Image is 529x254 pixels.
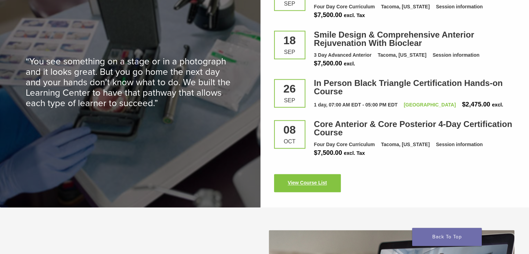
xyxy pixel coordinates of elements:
[314,51,371,59] div: 3 Day Advanced Anterior
[280,1,299,7] div: Sep
[280,98,299,103] div: Sep
[314,3,375,10] div: Four Day Core Curriculum
[404,102,456,108] a: [GEOGRAPHIC_DATA]
[436,3,483,10] div: Session information
[314,78,503,96] a: In Person Black Triangle Certification Hands-on Course
[314,30,474,48] a: Smile Design & Comprehensive Anterior Rejuvenation With Bioclear
[378,51,426,59] div: Tacoma, [US_STATE]
[314,141,375,148] div: Four Day Core Curriculum
[314,149,342,156] span: $7,500.00
[314,60,342,67] span: $7,500.00
[280,83,299,94] div: 26
[344,61,355,66] span: excl.
[412,228,482,246] a: Back To Top
[381,3,430,10] div: Tacoma, [US_STATE]
[314,101,398,109] div: 1 day, 07:00 AM EDT - 05:00 PM EDT
[492,102,503,108] span: excl.
[344,150,364,156] span: excl. Tax
[280,49,299,55] div: Sep
[280,35,299,46] div: 18
[314,11,342,18] span: $7,500.00
[381,141,430,148] div: Tacoma, [US_STATE]
[433,51,480,59] div: Session information
[280,139,299,144] div: Oct
[26,56,234,109] p: “You see something on a stage or in a photograph and it looks great. But you go home the next day...
[344,13,364,18] span: excl. Tax
[274,174,341,192] a: View Course List
[462,101,490,108] span: $2,475.00
[436,141,483,148] div: Session information
[280,124,299,135] div: 08
[314,119,512,137] a: Core Anterior & Core Posterior 4-Day Certification Course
